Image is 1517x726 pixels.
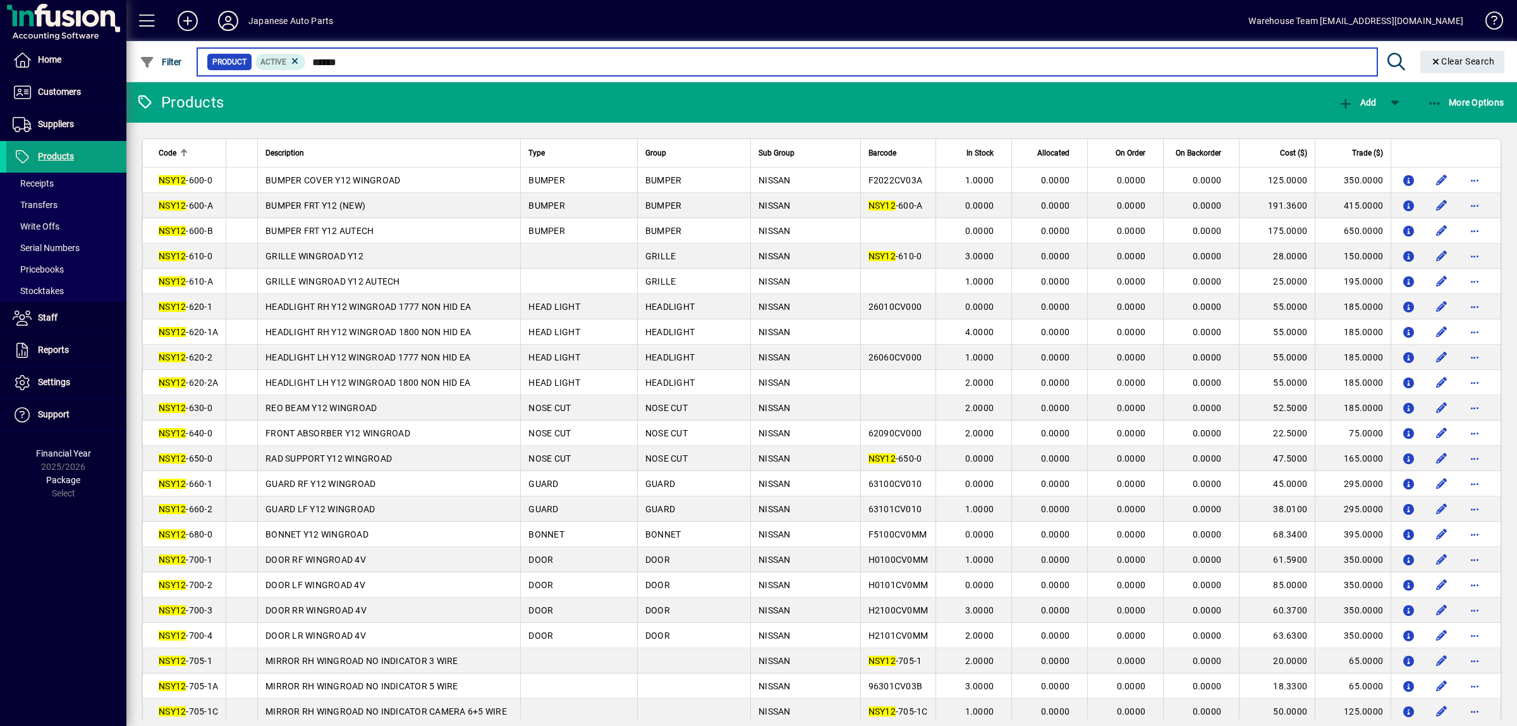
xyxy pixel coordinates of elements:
[758,378,791,388] span: NISSAN
[1465,372,1485,393] button: More options
[159,479,212,489] span: -660-1
[1117,453,1146,464] span: 0.0000
[6,173,126,194] a: Receipts
[1239,395,1315,421] td: 52.5000
[1193,200,1222,211] span: 0.0000
[1465,246,1485,266] button: More options
[159,226,213,236] span: -600-B
[965,276,994,286] span: 1.0000
[1432,625,1452,646] button: Edit
[528,479,558,489] span: GUARD
[868,428,922,438] span: 62090CV000
[1335,91,1379,114] button: Add
[1430,56,1495,66] span: Clear Search
[159,251,186,261] em: NSY12
[1432,676,1452,696] button: Edit
[965,453,994,464] span: 0.0000
[528,226,565,236] span: BUMPER
[159,200,186,211] em: NSY12
[159,226,186,236] em: NSY12
[265,428,410,438] span: FRONT ABSORBER Y12 WINGROAD
[528,378,580,388] span: HEAD LIGHT
[159,403,212,413] span: -630-0
[1117,479,1146,489] span: 0.0000
[265,352,470,362] span: HEADLIGHT LH Y12 WINGROAD 1777 NON HID EA
[1239,446,1315,471] td: 47.5000
[208,9,248,32] button: Profile
[38,151,74,161] span: Products
[1193,251,1222,261] span: 0.0000
[758,200,791,211] span: NISSAN
[1193,175,1222,185] span: 0.0000
[868,200,896,211] em: NSY12
[645,428,688,438] span: NOSE CUT
[1193,276,1222,286] span: 0.0000
[645,479,675,489] span: GUARD
[1239,269,1315,294] td: 25.0000
[159,352,212,362] span: -620-2
[1041,378,1070,388] span: 0.0000
[159,378,218,388] span: -620-2A
[868,175,923,185] span: F2022CV03A
[1041,327,1070,337] span: 0.0000
[1432,423,1452,443] button: Edit
[1432,347,1452,367] button: Edit
[645,453,688,464] span: NOSE CUT
[1315,319,1391,345] td: 185.0000
[265,504,375,514] span: GUARD LF Y12 WINGROAD
[159,428,212,438] span: -640-0
[13,221,59,231] span: Write Offs
[1465,701,1485,722] button: More options
[1116,146,1145,160] span: On Order
[6,399,126,431] a: Support
[265,378,470,388] span: HEADLIGHT LH Y12 WINGROAD 1800 NON HID EA
[528,428,571,438] span: NOSE CUT
[1193,378,1222,388] span: 0.0000
[1193,479,1222,489] span: 0.0000
[1432,474,1452,494] button: Edit
[1037,146,1069,160] span: Allocated
[13,243,80,253] span: Serial Numbers
[1432,524,1452,544] button: Edit
[645,302,695,312] span: HEADLIGHT
[265,453,392,464] span: RAD SUPPORT Y12 WINGROAD
[966,146,994,160] span: In Stock
[159,251,212,261] span: -610-0
[645,276,676,286] span: GRILLE
[758,352,791,362] span: NISSAN
[528,352,580,362] span: HEAD LIGHT
[159,529,186,539] em: NSY12
[1315,269,1391,294] td: 195.0000
[1239,496,1315,522] td: 38.0100
[1117,302,1146,312] span: 0.0000
[1315,193,1391,218] td: 415.0000
[6,44,126,76] a: Home
[159,200,213,211] span: -600-A
[1427,97,1504,108] span: More Options
[758,479,791,489] span: NISSAN
[265,479,375,489] span: GUARD RF Y12 WINGROAD
[1432,651,1452,671] button: Edit
[965,403,994,413] span: 2.0000
[528,146,545,160] span: Type
[1041,479,1070,489] span: 0.0000
[1315,243,1391,269] td: 150.0000
[528,200,565,211] span: BUMPER
[1239,168,1315,193] td: 125.0000
[1193,403,1222,413] span: 0.0000
[159,479,186,489] em: NSY12
[868,146,896,160] span: Barcode
[868,504,922,514] span: 63101CV010
[1465,575,1485,595] button: More options
[1176,146,1221,160] span: On Backorder
[140,57,182,67] span: Filter
[1465,625,1485,646] button: More options
[1465,347,1485,367] button: More options
[645,504,675,514] span: GUARD
[868,251,922,261] span: -610-0
[159,175,212,185] span: -600-0
[1239,345,1315,370] td: 55.0000
[965,200,994,211] span: 0.0000
[645,226,682,236] span: BUMPER
[758,276,791,286] span: NISSAN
